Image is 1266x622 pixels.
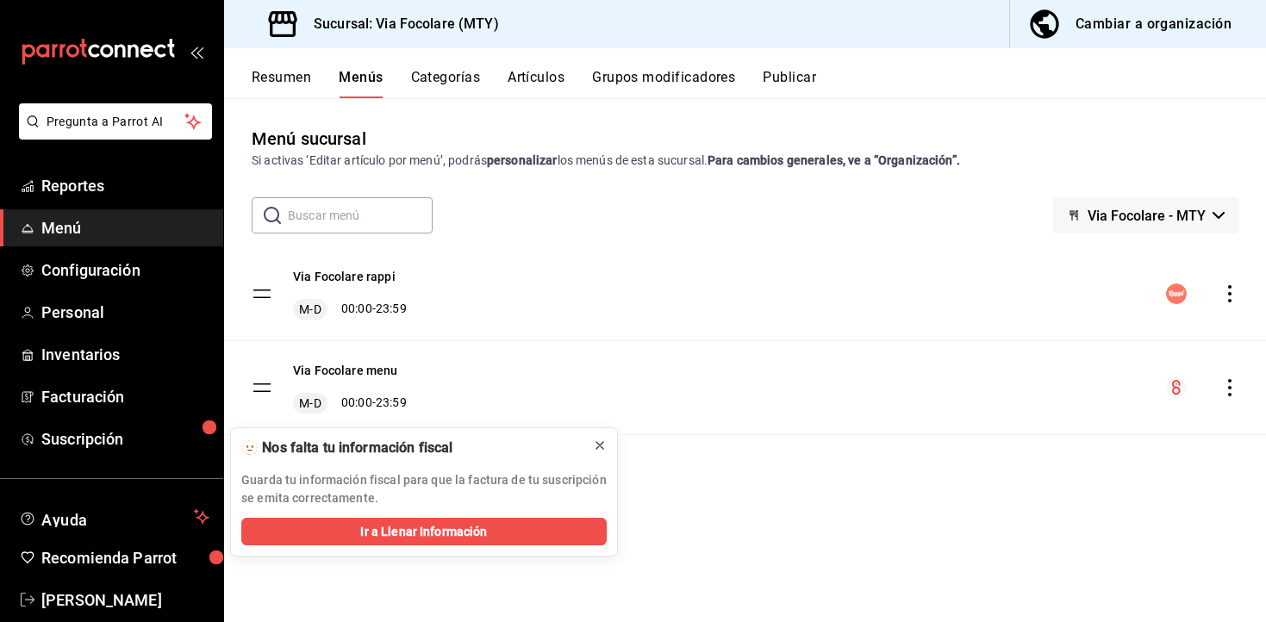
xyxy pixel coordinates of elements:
[1221,285,1238,302] button: actions
[41,385,209,408] span: Facturación
[293,299,407,320] div: 00:00 - 23:59
[252,126,366,152] div: Menú sucursal
[252,69,1266,98] div: navigation tabs
[41,216,209,239] span: Menú
[300,14,499,34] h3: Sucursal: Via Focolare (MTY)
[293,268,396,285] button: Via Focolare rappi
[1053,197,1238,233] button: Via Focolare - MTY
[296,301,324,318] span: M-D
[41,343,209,366] span: Inventarios
[241,518,607,545] button: Ir a Llenar Información
[1221,379,1238,396] button: actions
[41,507,187,527] span: Ayuda
[708,153,960,167] strong: Para cambios generales, ve a “Organización”.
[508,69,564,98] button: Artículos
[339,69,383,98] button: Menús
[41,174,209,197] span: Reportes
[296,395,324,412] span: M-D
[1088,208,1206,224] span: Via Focolare - MTY
[41,546,209,569] span: Recomienda Parrot
[241,471,607,507] p: Guarda tu información fiscal para que la factura de tu suscripción se emita correctamente.
[41,258,209,282] span: Configuración
[592,69,735,98] button: Grupos modificadores
[252,283,272,304] button: drag
[190,45,203,59] button: open_drawer_menu
[487,153,558,167] strong: personalizar
[241,439,579,457] div: 🫥 Nos falta tu información fiscal
[19,103,212,140] button: Pregunta a Parrot AI
[763,69,816,98] button: Publicar
[47,113,185,131] span: Pregunta a Parrot AI
[41,427,209,451] span: Suscripción
[41,301,209,324] span: Personal
[252,152,1238,170] div: Si activas ‘Editar artículo por menú’, podrás los menús de esta sucursal.
[252,377,272,398] button: drag
[252,69,311,98] button: Resumen
[12,125,212,143] a: Pregunta a Parrot AI
[1076,12,1232,36] div: Cambiar a organización
[360,523,487,541] span: Ir a Llenar Información
[41,588,209,612] span: [PERSON_NAME]
[288,198,433,233] input: Buscar menú
[411,69,481,98] button: Categorías
[224,247,1266,435] table: menu-maker-table
[293,362,398,379] button: Via Focolare menu
[293,393,407,414] div: 00:00 - 23:59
